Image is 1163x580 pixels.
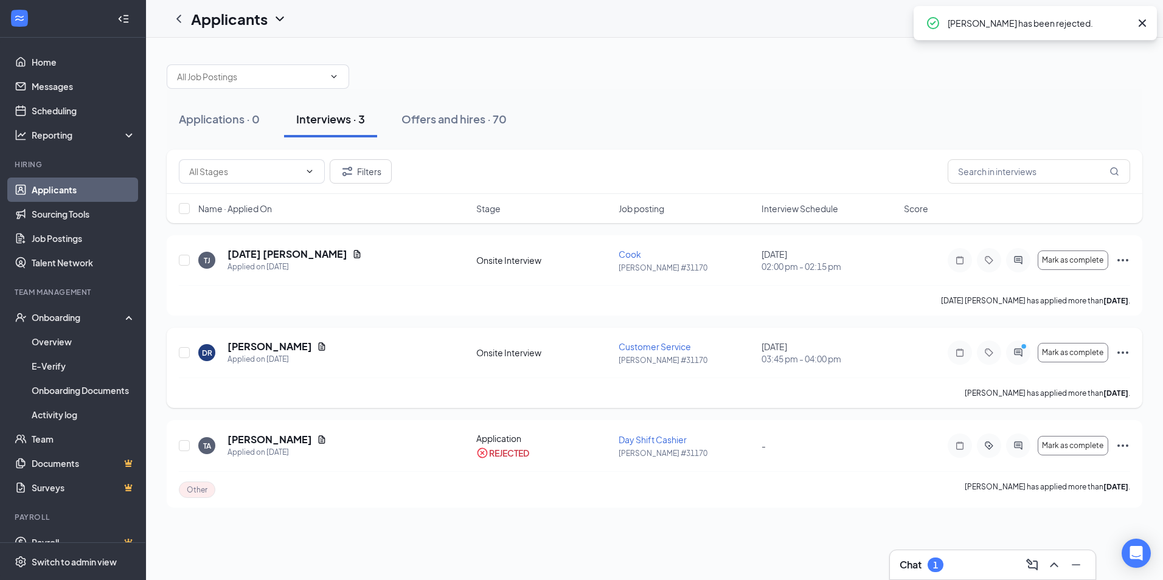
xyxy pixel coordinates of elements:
[948,159,1130,184] input: Search in interviews
[900,558,922,571] h3: Chat
[340,164,355,179] svg: Filter
[227,340,312,353] h5: [PERSON_NAME]
[1018,343,1033,353] svg: PrimaryDot
[32,178,136,202] a: Applicants
[32,451,136,475] a: DocumentsCrown
[330,159,392,184] button: Filter Filters
[189,165,300,178] input: All Stages
[401,111,507,126] div: Offers and hires · 70
[762,248,897,272] div: [DATE]
[15,556,27,568] svg: Settings
[1011,441,1026,451] svg: ActiveChat
[15,129,27,141] svg: Analysis
[965,388,1130,398] p: [PERSON_NAME] has applied more than .
[203,441,211,451] div: TA
[619,355,754,365] p: [PERSON_NAME] #31170
[1025,558,1040,572] svg: ComposeMessage
[762,353,897,365] span: 03:45 pm - 04:00 pm
[762,440,766,451] span: -
[953,348,967,357] svg: Note
[1042,348,1103,357] span: Mark as complete
[32,226,136,250] a: Job Postings
[305,167,314,176] svg: ChevronDown
[32,129,136,141] div: Reporting
[1042,256,1103,264] span: Mark as complete
[32,378,136,402] a: Onboarding Documents
[953,441,967,451] svg: Note
[15,512,133,522] div: Payroll
[187,485,207,495] span: Other
[1122,539,1151,568] div: Open Intercom Messenger
[1069,558,1083,572] svg: Minimize
[476,254,611,266] div: Onsite Interview
[1066,555,1086,575] button: Minimize
[1047,558,1061,572] svg: ChevronUp
[904,202,928,215] span: Score
[32,311,125,323] div: Onboarding
[965,482,1130,498] p: [PERSON_NAME] has applied more than .
[1103,482,1128,491] b: [DATE]
[948,16,1130,30] div: [PERSON_NAME] has been rejected.
[273,12,287,26] svg: ChevronDown
[982,441,996,451] svg: ActiveTag
[1109,167,1119,176] svg: MagnifyingGlass
[1042,441,1103,450] span: Mark as complete
[1135,16,1150,30] svg: Cross
[296,111,365,126] div: Interviews · 3
[762,340,897,365] div: [DATE]
[177,70,324,83] input: All Job Postings
[15,311,27,323] svg: UserCheck
[1022,555,1042,575] button: ComposeMessage
[1038,250,1108,270] button: Mark as complete
[762,260,897,272] span: 02:00 pm - 02:15 pm
[619,263,754,273] p: [PERSON_NAME] #31170
[15,159,133,170] div: Hiring
[926,16,940,30] svg: CheckmarkCircle
[317,435,327,444] svg: Document
[198,202,272,215] span: Name · Applied On
[476,347,611,359] div: Onsite Interview
[619,341,691,352] span: Customer Service
[32,354,136,378] a: E-Verify
[179,111,260,126] div: Applications · 0
[982,348,996,357] svg: Tag
[1038,343,1108,362] button: Mark as complete
[227,433,312,446] h5: [PERSON_NAME]
[1011,255,1026,265] svg: ActiveChat
[489,447,529,459] div: REJECTED
[32,250,136,275] a: Talent Network
[329,72,339,81] svg: ChevronDown
[317,342,327,351] svg: Document
[227,261,362,273] div: Applied on [DATE]
[32,50,136,74] a: Home
[227,247,347,261] h5: [DATE] [PERSON_NAME]
[619,202,664,215] span: Job posting
[32,530,136,554] a: PayrollCrown
[117,13,130,25] svg: Collapse
[13,12,26,24] svg: WorkstreamLogo
[32,98,136,123] a: Scheduling
[982,255,996,265] svg: Tag
[32,330,136,354] a: Overview
[1116,345,1130,360] svg: Ellipses
[172,12,186,26] svg: ChevronLeft
[1116,253,1130,268] svg: Ellipses
[1116,438,1130,453] svg: Ellipses
[1044,555,1064,575] button: ChevronUp
[204,255,210,266] div: TJ
[933,560,938,570] div: 1
[32,202,136,226] a: Sourcing Tools
[1038,436,1108,455] button: Mark as complete
[202,348,212,358] div: DR
[352,249,362,259] svg: Document
[32,74,136,98] a: Messages
[32,427,136,451] a: Team
[476,202,501,215] span: Stage
[1011,348,1026,357] svg: ActiveChat
[619,249,641,260] span: Cook
[32,556,117,568] div: Switch to admin view
[619,448,754,458] p: [PERSON_NAME] #31170
[191,9,268,29] h1: Applicants
[227,446,327,458] div: Applied on [DATE]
